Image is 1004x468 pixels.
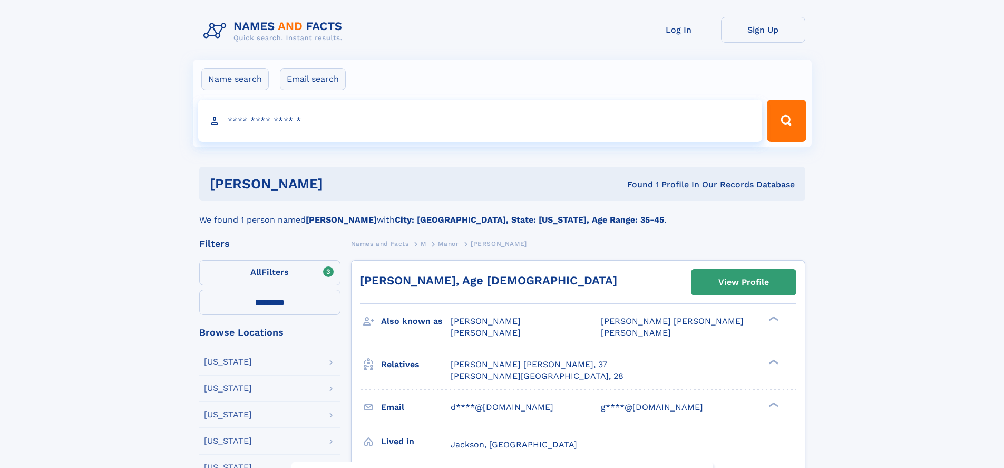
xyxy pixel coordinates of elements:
[250,267,261,277] span: All
[766,401,779,408] div: ❯
[199,17,351,45] img: Logo Names and Facts
[210,177,475,190] h1: [PERSON_NAME]
[601,316,744,326] span: [PERSON_NAME] [PERSON_NAME]
[451,316,521,326] span: [PERSON_NAME]
[199,201,805,226] div: We found 1 person named with .
[351,237,409,250] a: Names and Facts
[198,100,763,142] input: search input
[204,358,252,366] div: [US_STATE]
[451,440,577,450] span: Jackson, [GEOGRAPHIC_DATA]
[280,68,346,90] label: Email search
[381,398,451,416] h3: Email
[767,100,806,142] button: Search Button
[381,312,451,330] h3: Also known as
[395,215,664,225] b: City: [GEOGRAPHIC_DATA], State: [US_STATE], Age Range: 35-45
[306,215,377,225] b: [PERSON_NAME]
[451,370,623,382] a: [PERSON_NAME][GEOGRAPHIC_DATA], 28
[451,359,607,370] a: [PERSON_NAME] [PERSON_NAME], 37
[204,384,252,393] div: [US_STATE]
[451,328,521,338] span: [PERSON_NAME]
[204,410,252,419] div: [US_STATE]
[438,240,459,247] span: Manor
[201,68,269,90] label: Name search
[637,17,721,43] a: Log In
[766,358,779,365] div: ❯
[360,274,617,287] a: [PERSON_NAME], Age [DEMOGRAPHIC_DATA]
[691,270,796,295] a: View Profile
[766,316,779,322] div: ❯
[718,270,769,294] div: View Profile
[471,240,527,247] span: [PERSON_NAME]
[381,356,451,374] h3: Relatives
[199,239,340,249] div: Filters
[421,240,426,247] span: M
[438,237,459,250] a: Manor
[421,237,426,250] a: M
[475,179,795,190] div: Found 1 Profile In Our Records Database
[199,328,340,337] div: Browse Locations
[204,437,252,445] div: [US_STATE]
[601,328,671,338] span: [PERSON_NAME]
[721,17,805,43] a: Sign Up
[381,433,451,451] h3: Lived in
[199,260,340,285] label: Filters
